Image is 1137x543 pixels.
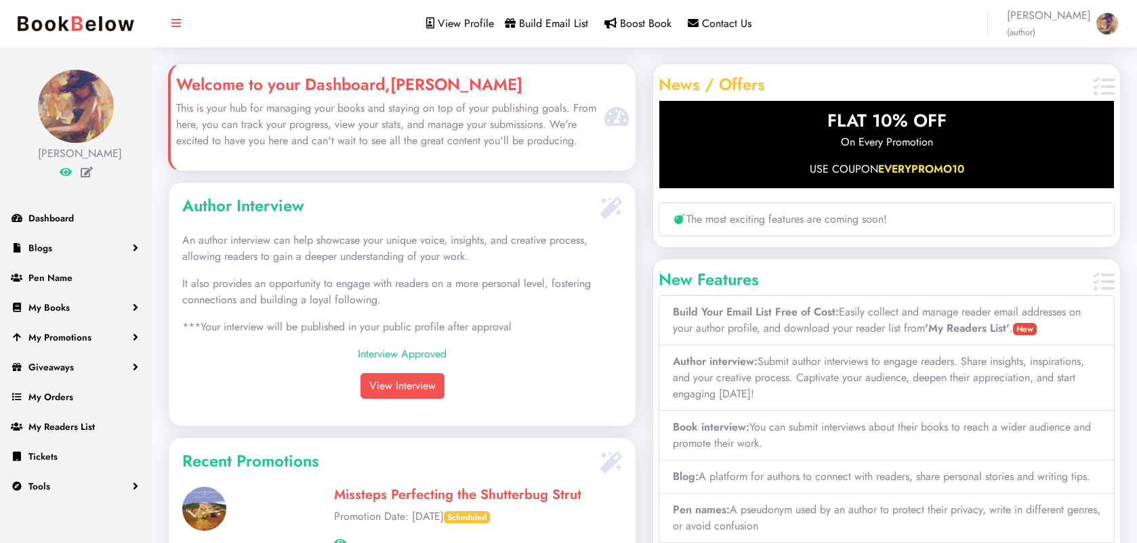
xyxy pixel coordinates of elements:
[659,345,1115,411] li: Submit author interviews to engage readers. Share insights, inspirations, and your creative proce...
[182,452,595,471] h4: Recent Promotions
[673,502,730,517] b: Pen names:
[688,16,751,31] a: Contact Us
[659,134,1114,150] p: On Every Promotion
[659,75,1088,95] h4: News / Offers
[438,16,494,31] span: View Profile
[702,16,751,31] span: Contact Us
[673,469,699,484] b: Blog:
[444,511,490,523] span: Scheduled
[426,16,494,31] a: View Profile
[334,485,581,504] a: Missteps Perfecting the Shutterbug Strut
[659,270,1088,290] h4: New Features
[1007,26,1035,39] small: (author)
[659,460,1115,494] li: A platform for authors to connect with readers, share personal stories and writing tips.
[38,146,114,162] div: [PERSON_NAME]
[28,330,91,344] span: My Promotions
[182,276,622,308] p: It also provides an opportunity to engage with readers on a more personal level, fostering connec...
[28,360,74,374] span: Giveaways
[28,301,70,314] span: My Books
[925,320,1010,336] b: 'My Readers List'
[1007,7,1091,40] span: [PERSON_NAME]
[28,241,52,255] span: Blogs
[38,70,114,143] img: 1758730861.jpeg
[878,161,964,177] span: EVERYPROMO10
[182,319,622,335] p: ***Your interview will be published in your public profile after approval
[360,373,445,399] a: View Interview
[659,411,1115,460] li: You can submit interviews about their books to reach a wider audience and promote their work.
[28,479,50,493] span: Tools
[659,202,1115,236] li: The most exciting features are coming soon!
[620,16,671,31] span: Boost Book
[182,196,595,216] h4: Author Interview
[519,16,588,31] span: Build Email List
[176,100,598,149] p: This is your hub for managing your books and staying on top of your publishing goals. From here, ...
[11,9,141,38] img: bookbelow.PNG
[673,353,758,369] b: Author interview:
[505,16,588,31] a: Build Email List
[659,108,1114,134] p: FLAT 10% OFF
[659,494,1115,543] li: A pseudonym used by an author to protect their privacy, write in different genres, or avoid confu...
[28,211,74,225] span: Dashboard
[659,295,1115,345] li: Easily collect and manage reader email addresses on your author profile, and download your reader...
[182,232,622,265] p: An author interview can help showcase your unique voice, insights, and creative process, allowing...
[659,161,1114,177] p: USE COUPON
[176,75,598,95] h4: Welcome to your Dashboard,
[28,420,95,433] span: My Readers List
[673,419,749,435] b: Book interview:
[28,450,58,463] span: Tickets
[182,346,622,362] p: Interview Approved
[673,304,839,320] b: Build Your Email List Free of Cost:
[28,390,73,404] span: My Orders
[1096,13,1118,35] img: 1758730861.jpeg
[1013,323,1037,335] span: New
[334,508,622,525] p: Promotion Date: [DATE]
[390,72,522,96] b: [PERSON_NAME]
[28,271,73,284] span: Pen Name
[182,487,226,531] img: 1757506860.jpg
[604,16,671,31] a: Boost Book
